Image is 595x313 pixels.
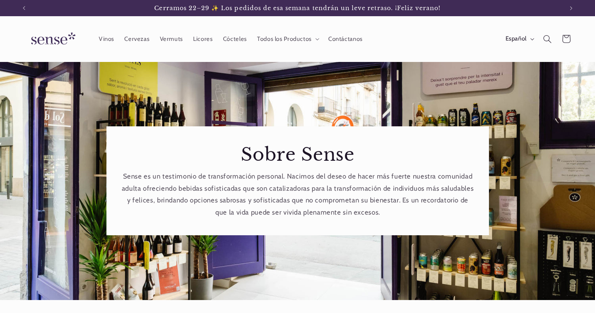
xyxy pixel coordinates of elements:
span: Contáctanos [328,35,363,43]
a: Cócteles [218,30,252,48]
span: Español [506,34,527,43]
span: Licores [193,35,212,43]
h2: Sobre Sense [121,143,474,166]
a: Vermuts [155,30,188,48]
a: Cervezas [119,30,155,48]
span: Cerramos 22–29 ✨ Los pedidos de esa semana tendrán un leve retraso. ¡Feliz verano! [154,4,440,12]
span: Vermuts [160,35,183,43]
summary: Todos los Productos [252,30,323,48]
span: Cervezas [124,35,149,43]
button: Español [500,31,538,47]
img: Sense [21,28,82,51]
a: Contáctanos [323,30,368,48]
a: Sense [18,24,85,54]
span: Todos los Productos [257,35,312,43]
p: Sense es un testimonio de transformación personal. Nacimos del deseo de hacer más fuerte nuestra... [121,170,474,218]
summary: Búsqueda [538,30,557,48]
a: Licores [188,30,218,48]
span: Cócteles [223,35,247,43]
span: Vinos [99,35,114,43]
a: Vinos [93,30,119,48]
